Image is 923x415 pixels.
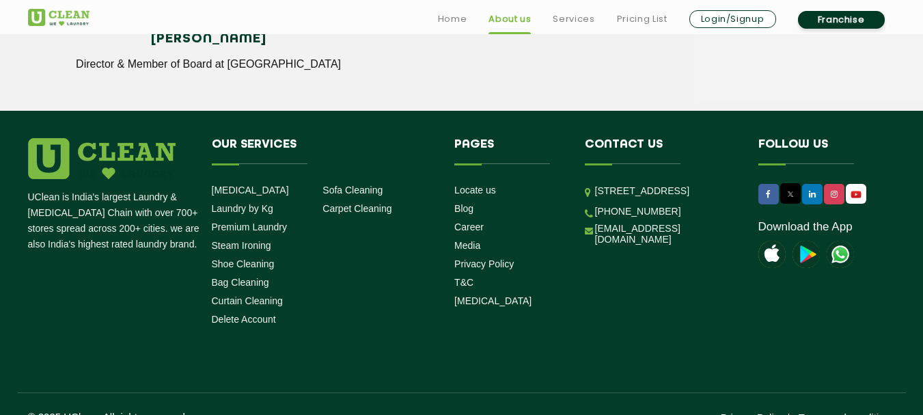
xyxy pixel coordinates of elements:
[689,10,776,28] a: Login/Signup
[595,183,738,199] p: [STREET_ADDRESS]
[454,138,564,164] h4: Pages
[49,31,369,46] h4: [PERSON_NAME]
[322,203,391,214] a: Carpet Cleaning
[212,295,283,306] a: Curtain Cleaning
[758,138,879,164] h4: Follow us
[28,189,202,252] p: UClean is India's largest Laundry & [MEDICAL_DATA] Chain with over 700+ stores spread across 200+...
[454,240,480,251] a: Media
[595,206,681,217] a: [PHONE_NUMBER]
[212,138,435,164] h4: Our Services
[488,11,531,27] a: About us
[758,220,853,234] a: Download the App
[212,240,271,251] a: Steam Ironing
[49,58,369,70] p: Director & Member of Board at [GEOGRAPHIC_DATA]
[454,203,473,214] a: Blog
[585,138,738,164] h4: Contact us
[793,241,820,268] img: playstoreicon.png
[454,277,473,288] a: T&C
[438,11,467,27] a: Home
[212,314,276,325] a: Delete Account
[28,138,176,179] img: logo.png
[322,185,383,196] a: Sofa Cleaning
[827,241,854,268] img: UClean Laundry and Dry Cleaning
[617,11,667,27] a: Pricing List
[212,203,273,214] a: Laundry by Kg
[847,187,865,202] img: UClean Laundry and Dry Cleaning
[212,258,275,269] a: Shoe Cleaning
[798,11,885,29] a: Franchise
[212,277,269,288] a: Bag Cleaning
[28,9,89,26] img: UClean Laundry and Dry Cleaning
[454,258,514,269] a: Privacy Policy
[454,185,496,196] a: Locate us
[758,241,786,268] img: apple-icon.png
[454,222,484,232] a: Career
[212,222,288,232] a: Premium Laundry
[212,185,289,196] a: [MEDICAL_DATA]
[454,295,532,306] a: [MEDICAL_DATA]
[553,11,594,27] a: Services
[595,223,738,245] a: [EMAIL_ADDRESS][DOMAIN_NAME]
